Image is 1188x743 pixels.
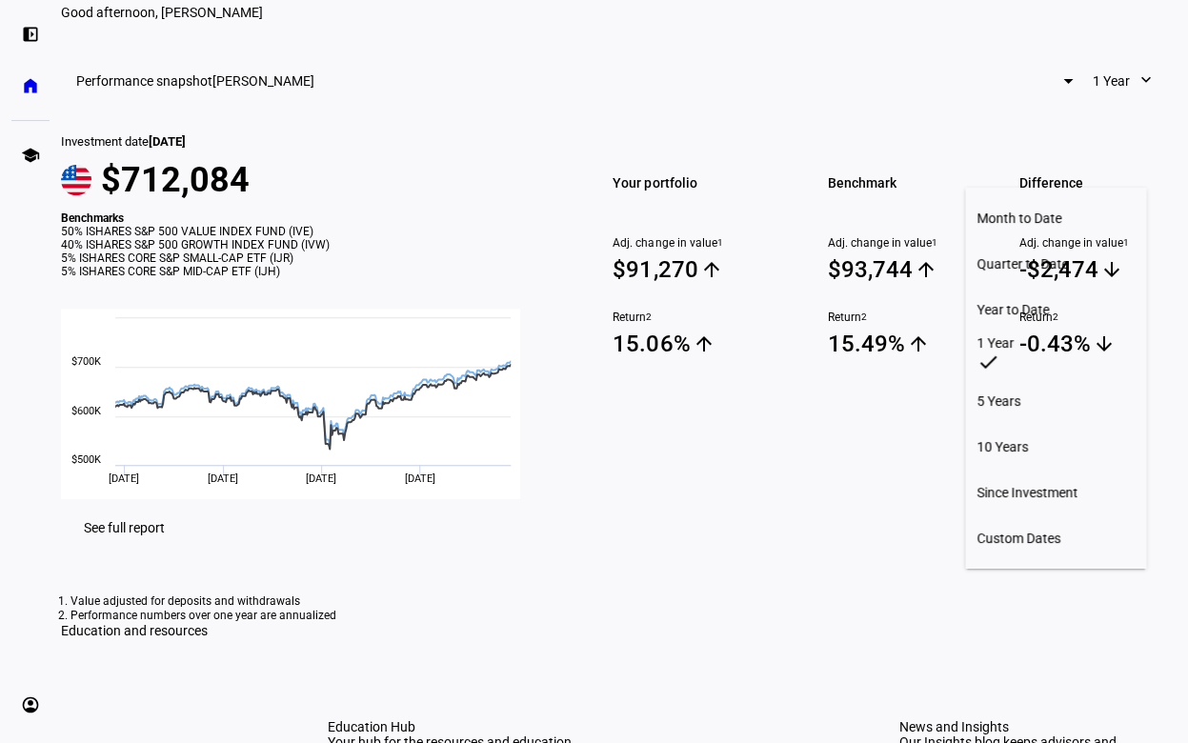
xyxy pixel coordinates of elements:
[977,531,1135,546] div: Custom Dates
[977,439,1135,454] div: 10 Years
[977,351,999,373] mat-icon: check
[977,302,1135,317] div: Year to Date
[977,335,1135,351] div: 1 Year
[977,485,1135,500] div: Since Investment
[977,256,1135,271] div: Quarter to Date
[977,393,1135,409] div: 5 Years
[977,211,1135,226] div: Month to Date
